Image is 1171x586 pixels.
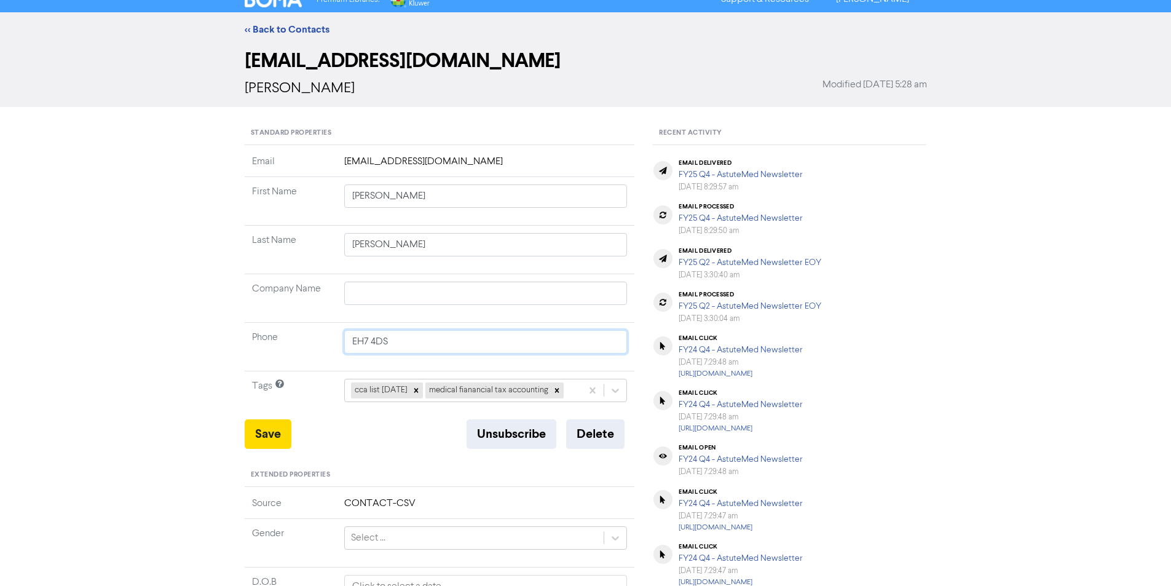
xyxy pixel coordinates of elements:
a: << Back to Contacts [245,23,329,36]
div: email processed [679,203,803,210]
div: email delivered [679,159,803,167]
span: [PERSON_NAME] [245,81,355,96]
div: [DATE] 7:29:47 am [679,510,803,522]
a: [URL][DOMAIN_NAME] [679,524,752,531]
a: FY25 Q4 - AstuteMed Newsletter [679,214,803,223]
td: Last Name [245,226,337,274]
a: FY24 Q4 - AstuteMed Newsletter [679,554,803,563]
div: Standard Properties [245,122,635,145]
div: cca list [DATE] [351,382,409,398]
td: Company Name [245,274,337,323]
a: FY25 Q2 - AstuteMed Newsletter EOY [679,258,821,267]
div: [DATE] 3:30:04 am [679,313,821,325]
a: [URL][DOMAIN_NAME] [679,579,752,586]
div: email click [679,488,803,496]
div: [DATE] 7:29:48 am [679,357,803,368]
a: [URL][DOMAIN_NAME] [679,425,752,432]
div: [DATE] 3:30:40 am [679,269,821,281]
div: Select ... [351,531,385,545]
a: FY25 Q2 - AstuteMed Newsletter EOY [679,302,821,311]
td: Tags [245,371,337,420]
div: email processed [679,291,821,298]
a: FY25 Q4 - AstuteMed Newsletter [679,170,803,179]
div: [DATE] 7:29:47 am [679,565,803,577]
td: Phone [245,323,337,371]
span: Modified [DATE] 5:28 am [822,77,927,92]
td: Gender [245,518,337,567]
div: Extended Properties [245,464,635,487]
button: Delete [566,419,625,449]
div: Recent Activity [653,122,926,145]
div: email click [679,389,803,397]
a: FY24 Q4 - AstuteMed Newsletter [679,455,803,464]
div: email click [679,543,803,550]
a: [URL][DOMAIN_NAME] [679,370,752,378]
div: [DATE] 8:29:57 am [679,181,803,193]
div: email click [679,335,803,342]
td: Email [245,154,337,177]
td: Source [245,496,337,519]
div: email open [679,444,803,451]
a: FY24 Q4 - AstuteMed Newsletter [679,499,803,508]
div: [DATE] 8:29:50 am [679,225,803,237]
td: CONTACT-CSV [337,496,635,519]
a: FY24 Q4 - AstuteMed Newsletter [679,346,803,354]
button: Save [245,419,291,449]
h2: [EMAIL_ADDRESS][DOMAIN_NAME] [245,49,927,73]
div: [DATE] 7:29:48 am [679,411,803,423]
div: [DATE] 7:29:48 am [679,466,803,478]
button: Unsubscribe [467,419,556,449]
div: email delivered [679,247,821,255]
a: FY24 Q4 - AstuteMed Newsletter [679,400,803,409]
div: medical fianancial tax accounting [425,382,550,398]
td: First Name [245,177,337,226]
td: [EMAIL_ADDRESS][DOMAIN_NAME] [337,154,635,177]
